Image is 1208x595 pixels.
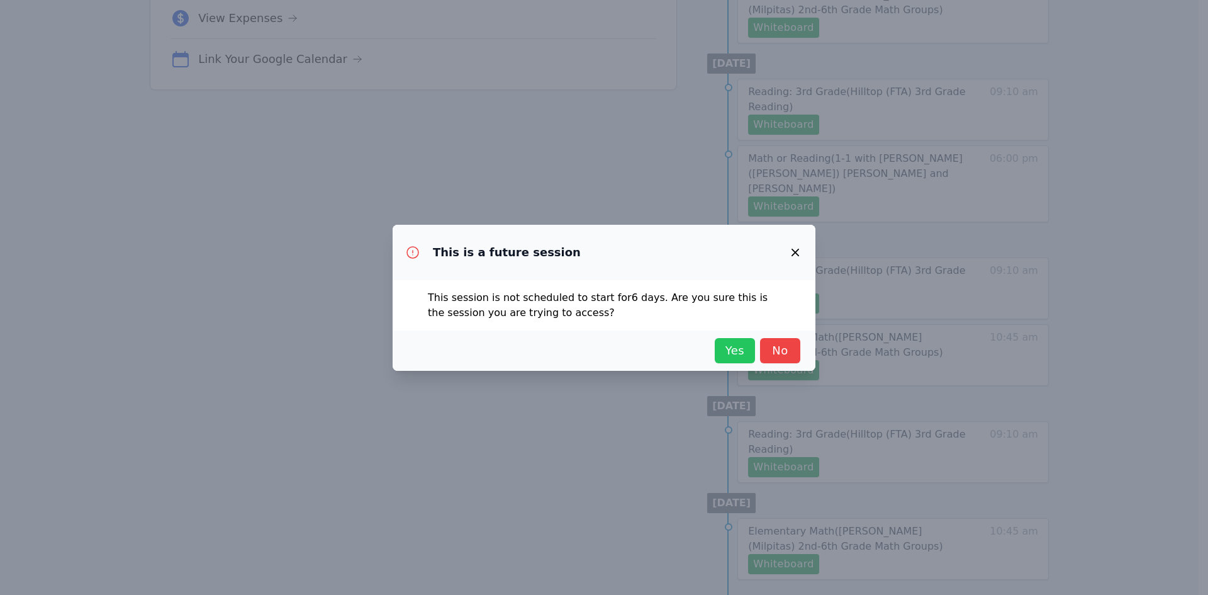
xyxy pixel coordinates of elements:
[715,338,755,363] button: Yes
[766,342,794,360] span: No
[721,342,749,360] span: Yes
[433,245,581,260] h3: This is a future session
[428,290,780,320] p: This session is not scheduled to start for 6 days . Are you sure this is the session you are tryi...
[760,338,800,363] button: No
